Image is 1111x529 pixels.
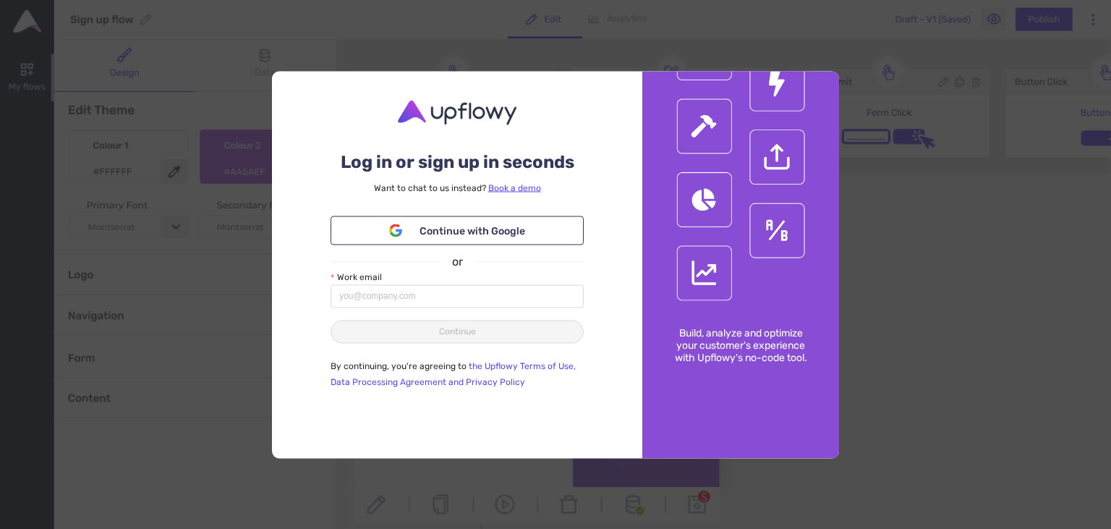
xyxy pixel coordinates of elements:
[396,100,519,124] img: Upflowy logo
[331,177,584,196] div: Want to chat to us instead?
[331,320,584,343] button: Continue
[331,357,584,389] p: By continuing, you're agreeing to
[440,253,474,271] span: or
[331,137,584,177] div: Log in or sign up in seconds
[331,284,584,308] input: Work email
[642,305,839,386] p: Build, analyze and optimize your customer's experience with Upflowy's no-code tool.
[331,216,584,245] button: Continue with Google
[672,71,809,305] img: Featured
[331,271,382,284] label: Work email
[488,183,541,193] a: Book a demo
[420,223,525,239] span: Continue with Google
